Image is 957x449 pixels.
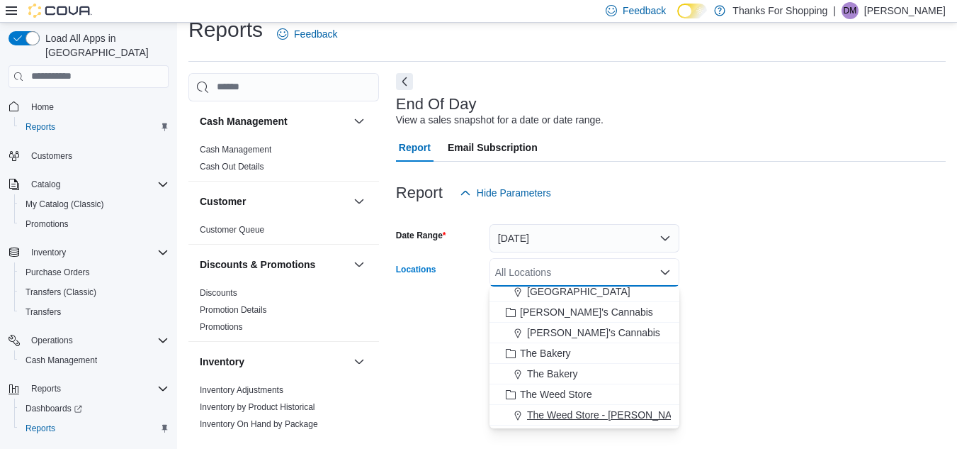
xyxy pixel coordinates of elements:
h1: Reports [188,16,263,44]
span: Promotion Details [200,304,267,316]
button: [GEOGRAPHIC_DATA] [489,282,679,302]
a: Dashboards [20,400,88,417]
span: Hide Parameters [477,186,551,200]
span: Dashboards [20,400,169,417]
span: Catalog [26,176,169,193]
span: Reports [20,420,169,437]
button: Customer [200,194,348,209]
span: Inventory [31,247,66,258]
span: Transfers [26,306,61,318]
div: Discounts & Promotions [188,284,379,341]
button: Reports [14,418,174,438]
span: [GEOGRAPHIC_DATA] [527,284,630,299]
button: Home [3,96,174,117]
span: The Weed Store - [PERSON_NAME][GEOGRAPHIC_DATA] [527,408,793,422]
button: Discounts & Promotions [351,256,368,273]
span: My Catalog (Classic) [20,196,169,213]
button: Purchase Orders [14,262,174,282]
button: Catalog [26,176,66,193]
button: My Catalog (Classic) [14,194,174,214]
p: [PERSON_NAME] [864,2,946,19]
span: Inventory On Hand by Product [200,436,314,447]
img: Cova [28,4,92,18]
a: Transfers (Classic) [20,284,102,301]
button: [PERSON_NAME]'s Cannabis [489,323,679,343]
span: Purchase Orders [26,267,90,278]
button: Reports [14,117,174,137]
a: Cash Out Details [200,162,264,172]
button: Inventory [3,243,174,262]
a: Discounts [200,288,237,298]
p: | [833,2,836,19]
a: Cash Management [200,145,271,155]
span: Promotions [26,218,69,230]
button: Cash Management [200,114,348,128]
span: DM [844,2,857,19]
button: The Weed Store - [PERSON_NAME][GEOGRAPHIC_DATA] [489,405,679,426]
button: Reports [3,379,174,399]
a: Reports [20,420,61,437]
a: Inventory On Hand by Package [200,419,318,429]
h3: Inventory [200,355,244,369]
span: Purchase Orders [20,264,169,281]
span: Reports [26,121,55,133]
button: Operations [3,331,174,350]
a: Customers [26,148,78,165]
a: Transfers [20,304,67,321]
a: My Catalog (Classic) [20,196,110,213]
span: Inventory by Product Historical [200,401,315,413]
span: [PERSON_NAME]'s Cannabis [520,305,653,319]
button: Cash Management [14,350,174,370]
h3: End Of Day [396,96,477,113]
span: Promotions [200,321,243,333]
a: Inventory On Hand by Product [200,436,314,446]
span: Feedback [623,4,666,18]
button: Hide Parameters [454,179,557,207]
span: Load All Apps in [GEOGRAPHIC_DATA] [40,31,169,60]
button: Discounts & Promotions [200,257,348,272]
button: The Bakery [489,343,679,364]
a: Dashboards [14,399,174,418]
p: Thanks For Shopping [732,2,827,19]
span: Home [31,101,54,113]
span: Operations [26,332,169,349]
span: Cash Management [20,352,169,369]
span: My Catalog (Classic) [26,199,104,210]
span: Email Subscription [448,133,538,162]
a: Reports [20,118,61,135]
a: Inventory by Product Historical [200,402,315,412]
a: Promotions [20,216,74,233]
span: The Bakery [527,367,578,381]
a: Promotions [200,322,243,332]
div: View a sales snapshot for a date or date range. [396,113,604,128]
button: The Bakery [489,364,679,384]
span: Reports [31,383,61,394]
span: Discounts [200,287,237,299]
button: [PERSON_NAME]'s Cannabis [489,302,679,323]
a: Feedback [271,20,343,48]
button: Cash Management [351,113,368,130]
span: Customer Queue [200,224,264,235]
span: Cash Out Details [200,161,264,172]
div: Dustin Miller [842,2,859,19]
span: Customers [31,150,72,162]
span: Inventory [26,244,169,261]
button: Transfers (Classic) [14,282,174,302]
span: Cash Management [200,144,271,155]
button: Inventory [200,355,348,369]
div: Cash Management [188,141,379,181]
input: Dark Mode [677,4,707,18]
a: Customer Queue [200,225,264,235]
button: Customer [351,193,368,210]
button: Reports [26,380,67,397]
a: Cash Management [20,352,103,369]
button: The Weed Store - Dewdney [489,426,679,446]
button: Inventory [351,353,368,370]
span: Transfers [20,304,169,321]
button: Transfers [14,302,174,322]
button: [DATE] [489,224,679,253]
button: Customers [3,145,174,166]
span: Inventory Adjustments [200,384,283,396]
span: Customers [26,147,169,165]
h3: Report [396,184,443,201]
